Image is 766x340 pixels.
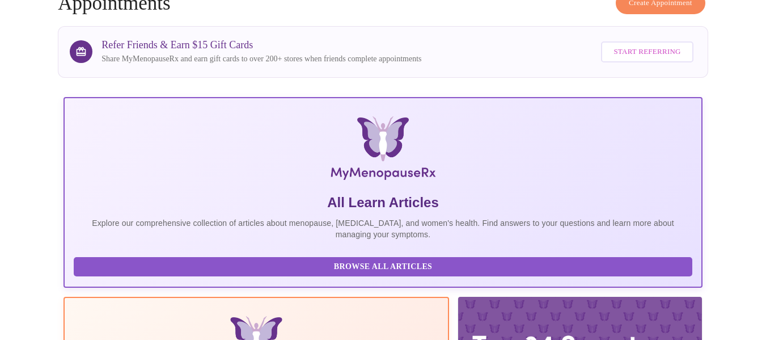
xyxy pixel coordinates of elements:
[598,36,696,68] a: Start Referring
[74,194,692,212] h5: All Learn Articles
[170,116,596,184] img: MyMenopauseRx Logo
[613,45,680,58] span: Start Referring
[74,217,692,240] p: Explore our comprehensive collection of articles about menopause, [MEDICAL_DATA], and women's hea...
[101,39,421,51] h3: Refer Friends & Earn $15 Gift Cards
[85,260,681,274] span: Browse All Articles
[74,261,695,271] a: Browse All Articles
[74,257,692,277] button: Browse All Articles
[601,41,693,62] button: Start Referring
[101,53,421,65] p: Share MyMenopauseRx and earn gift cards to over 200+ stores when friends complete appointments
